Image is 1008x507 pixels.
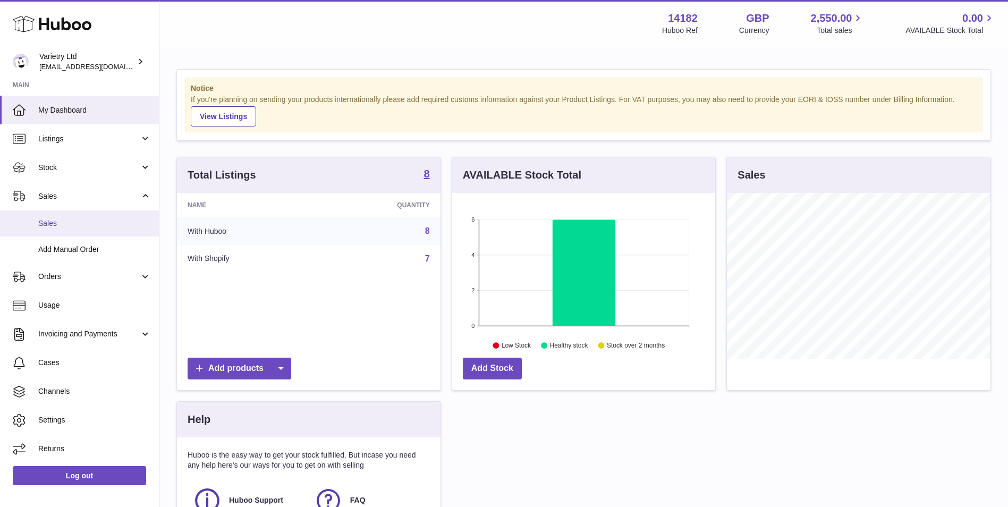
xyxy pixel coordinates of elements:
strong: GBP [746,11,769,26]
span: Sales [38,191,140,201]
td: With Huboo [177,217,319,245]
span: Settings [38,415,151,425]
a: 8 [425,226,430,235]
h3: AVAILABLE Stock Total [463,168,581,182]
span: Sales [38,218,151,229]
span: 0.00 [962,11,983,26]
span: My Dashboard [38,105,151,115]
td: With Shopify [177,245,319,273]
h3: Total Listings [188,168,256,182]
text: Stock over 2 months [607,342,665,349]
span: Huboo Support [229,495,283,505]
a: 2,550.00 Total sales [811,11,865,36]
span: Add Manual Order [38,244,151,255]
strong: Notice [191,83,977,94]
text: 0 [471,323,475,329]
span: [EMAIL_ADDRESS][DOMAIN_NAME] [39,62,156,71]
span: Channels [38,386,151,396]
a: 8 [424,168,430,181]
text: 6 [471,216,475,223]
strong: 14182 [668,11,698,26]
p: Huboo is the easy way to get your stock fulfilled. But incase you need any help here's our ways f... [188,450,430,470]
th: Name [177,193,319,217]
div: Currency [739,26,769,36]
h3: Help [188,412,210,427]
a: 7 [425,254,430,263]
text: 2 [471,287,475,293]
span: Orders [38,272,140,282]
span: Returns [38,444,151,454]
span: Listings [38,134,140,144]
span: 2,550.00 [811,11,852,26]
text: 4 [471,252,475,258]
span: FAQ [350,495,366,505]
span: AVAILABLE Stock Total [905,26,995,36]
strong: 8 [424,168,430,179]
a: 0.00 AVAILABLE Stock Total [905,11,995,36]
h3: Sales [738,168,765,182]
div: Huboo Ref [662,26,698,36]
span: Cases [38,358,151,368]
span: Stock [38,163,140,173]
a: Log out [13,466,146,485]
div: Varietry Ltd [39,52,135,72]
text: Healthy stock [549,342,588,349]
img: internalAdmin-14182@internal.huboo.com [13,54,29,70]
th: Quantity [319,193,440,217]
a: View Listings [191,106,256,126]
span: Usage [38,300,151,310]
text: Low Stock [502,342,531,349]
a: Add Stock [463,358,522,379]
div: If you're planning on sending your products internationally please add required customs informati... [191,95,977,126]
a: Add products [188,358,291,379]
span: Invoicing and Payments [38,329,140,339]
span: Total sales [817,26,864,36]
